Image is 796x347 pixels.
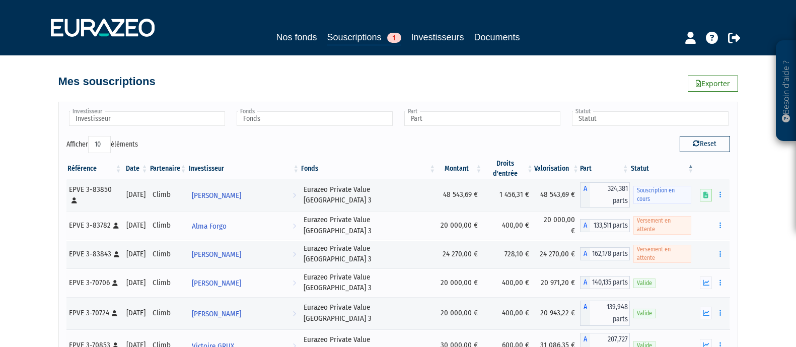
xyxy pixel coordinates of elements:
td: 400,00 € [483,211,534,240]
div: Eurazeo Private Value [GEOGRAPHIC_DATA] 3 [304,272,433,294]
td: Climb [149,240,188,268]
div: [DATE] [126,189,146,200]
span: 133,511 parts [590,219,630,232]
span: A [580,219,590,232]
button: Reset [680,136,730,152]
th: Fonds: activer pour trier la colonne par ordre croissant [300,159,437,179]
i: Voir l'investisseur [293,217,296,236]
select: Afficheréléments [88,136,111,153]
div: [DATE] [126,220,146,231]
td: Climb [149,179,188,211]
img: 1732889491-logotype_eurazeo_blanc_rvb.png [51,19,155,37]
th: Statut : activer pour trier la colonne par ordre d&eacute;croissant [630,159,695,179]
span: [PERSON_NAME] [192,274,241,293]
th: Investisseur: activer pour trier la colonne par ordre croissant [188,159,301,179]
span: Alma Forgo [192,217,227,236]
td: 24 270,00 € [437,240,483,268]
span: 1 [387,33,401,43]
i: Voir l'investisseur [293,305,296,323]
div: [DATE] [126,308,146,318]
td: Climb [149,268,188,297]
th: Référence : activer pour trier la colonne par ordre croissant [66,159,123,179]
a: Souscriptions1 [327,30,401,46]
th: Partenaire: activer pour trier la colonne par ordre croissant [149,159,188,179]
span: [PERSON_NAME] [192,305,241,323]
span: Versement en attente [633,245,692,263]
span: 162,178 parts [590,247,630,260]
td: 20 000,00 € [437,297,483,329]
i: Voir l'investisseur [293,245,296,264]
a: Nos fonds [276,30,317,44]
p: Besoin d'aide ? [780,46,792,136]
th: Droits d'entrée: activer pour trier la colonne par ordre croissant [483,159,534,179]
i: Voir l'investisseur [293,274,296,293]
td: 728,10 € [483,240,534,268]
a: [PERSON_NAME] [188,244,301,264]
div: Eurazeo Private Value [GEOGRAPHIC_DATA] 3 [304,243,433,265]
th: Part: activer pour trier la colonne par ordre croissant [580,159,630,179]
a: Alma Forgo [188,216,301,236]
span: [PERSON_NAME] [192,186,241,205]
td: 20 971,20 € [534,268,580,297]
td: 20 000,00 € [534,211,580,240]
a: Investisseurs [411,30,464,44]
span: Versement en attente [633,216,692,234]
i: [Français] Personne physique [113,223,119,229]
div: A - Eurazeo Private Value Europe 3 [580,247,630,260]
div: Eurazeo Private Value [GEOGRAPHIC_DATA] 3 [304,184,433,206]
a: Documents [474,30,520,44]
td: Climb [149,297,188,329]
span: 324,381 parts [590,182,630,207]
span: 140,135 parts [590,276,630,289]
td: 24 270,00 € [534,240,580,268]
span: A [580,301,590,326]
div: A - Eurazeo Private Value Europe 3 [580,182,630,207]
td: 48 543,69 € [534,179,580,211]
div: A - Eurazeo Private Value Europe 3 [580,276,630,289]
th: Valorisation: activer pour trier la colonne par ordre croissant [534,159,580,179]
a: [PERSON_NAME] [188,185,301,205]
span: Valide [633,279,656,288]
td: 1 456,31 € [483,179,534,211]
div: A - Eurazeo Private Value Europe 3 [580,301,630,326]
td: 48 543,69 € [437,179,483,211]
div: [DATE] [126,249,146,259]
div: EPVE 3-83782 [69,220,119,231]
span: Valide [633,309,656,318]
i: [Français] Personne physique [112,280,118,286]
i: [Français] Personne physique [71,197,77,203]
div: Eurazeo Private Value [GEOGRAPHIC_DATA] 3 [304,302,433,324]
div: EPVE 3-70724 [69,308,119,318]
th: Montant: activer pour trier la colonne par ordre croissant [437,159,483,179]
td: 400,00 € [483,297,534,329]
span: A [580,276,590,289]
th: Date: activer pour trier la colonne par ordre croissant [123,159,149,179]
h4: Mes souscriptions [58,76,156,88]
span: [PERSON_NAME] [192,245,241,264]
i: Voir l'investisseur [293,186,296,205]
span: 139,948 parts [590,301,630,326]
td: 20 000,00 € [437,211,483,240]
div: EPVE 3-83843 [69,249,119,259]
div: A - Eurazeo Private Value Europe 3 [580,219,630,232]
td: Climb [149,211,188,240]
div: EPVE 3-83850 [69,184,119,206]
i: [Français] Personne physique [114,251,119,257]
td: 400,00 € [483,268,534,297]
label: Afficher éléments [66,136,138,153]
span: Souscription en cours [633,186,692,204]
div: Eurazeo Private Value [GEOGRAPHIC_DATA] 3 [304,215,433,236]
a: Exporter [688,76,738,92]
a: [PERSON_NAME] [188,303,301,323]
div: EPVE 3-70706 [69,277,119,288]
a: [PERSON_NAME] [188,272,301,293]
i: [Français] Personne physique [112,310,117,316]
span: A [580,247,590,260]
span: A [580,182,590,207]
div: [DATE] [126,277,146,288]
td: 20 000,00 € [437,268,483,297]
td: 20 943,22 € [534,297,580,329]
